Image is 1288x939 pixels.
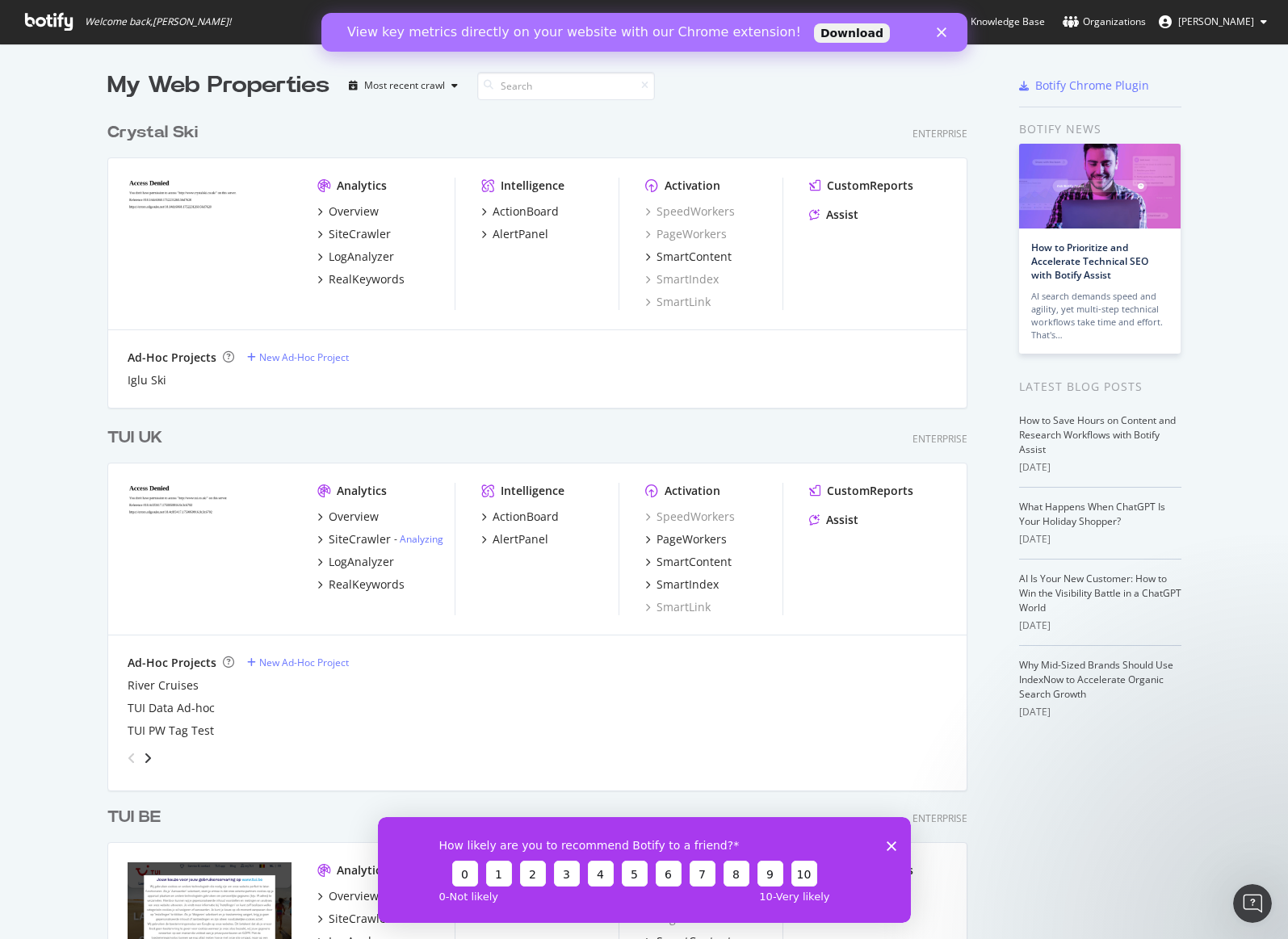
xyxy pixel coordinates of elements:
[1019,378,1181,396] div: Latest Blog Posts
[1019,705,1181,719] div: [DATE]
[645,271,719,287] a: SmartIndex
[657,249,732,265] div: SmartContent
[1019,413,1176,456] a: How to Save Hours on Content and Research Workflows with Botify Assist
[827,483,913,499] div: CustomReports
[826,207,858,223] div: Assist
[337,483,387,499] div: Analytics
[128,700,215,716] a: TUI Data Ad-hoc
[493,531,548,547] div: AlertPanel
[826,512,858,528] div: Assist
[1035,78,1149,94] div: Botify Chrome Plugin
[317,554,394,570] a: LogAnalyzer
[1019,500,1165,528] a: What Happens When ChatGPT Is Your Holiday Shopper?
[107,426,169,450] a: TUI UK
[1063,14,1146,30] div: Organizations
[317,203,379,220] a: Overview
[394,532,443,546] div: -
[317,531,443,547] a: SiteCrawler- Analyzing
[128,372,166,388] a: Iglu Ski
[809,512,858,528] a: Assist
[107,121,198,145] div: Crystal Ski
[337,178,387,194] div: Analytics
[1019,658,1173,701] a: Why Mid-Sized Brands Should Use IndexNow to Accelerate Organic Search Growth
[481,226,548,242] a: AlertPanel
[501,178,564,194] div: Intelligence
[645,203,735,220] a: SpeedWorkers
[827,178,913,194] div: CustomReports
[317,576,405,593] a: RealKeywords
[128,723,214,739] a: TUI PW Tag Test
[329,249,394,265] div: LogAnalyzer
[1233,884,1272,923] iframe: Intercom live chat
[665,483,720,499] div: Activation
[128,655,216,671] div: Ad-Hoc Projects
[1019,532,1181,547] div: [DATE]
[827,862,913,878] div: CustomReports
[329,554,394,570] div: LogAnalyzer
[317,249,394,265] a: LogAnalyzer
[1019,572,1181,614] a: AI Is Your New Customer: How to Win the Visibility Battle in a ChatGPT World
[809,207,858,223] a: Assist
[259,656,349,669] div: New Ad-Hoc Project
[481,509,559,525] a: ActionBoard
[645,554,732,570] a: SmartContent
[321,13,967,52] iframe: Intercom live chat banner
[645,226,727,242] a: PageWorkers
[1019,120,1181,138] div: Botify news
[657,531,727,547] div: PageWorkers
[645,599,711,615] a: SmartLink
[329,203,379,220] div: Overview
[317,888,379,904] a: Overview
[913,432,967,446] div: Enterprise
[107,69,329,102] div: My Web Properties
[1178,15,1254,28] span: Christopher Tucker
[259,350,349,364] div: New Ad-Hoc Project
[317,911,391,927] a: SiteCrawler
[128,350,216,366] div: Ad-Hoc Projects
[950,14,1045,30] div: Knowledge Base
[107,121,204,145] a: Crystal Ski
[247,656,349,669] a: New Ad-Hoc Project
[107,806,167,829] a: TUI BE
[1146,9,1280,35] button: [PERSON_NAME]
[493,226,548,242] div: AlertPanel
[329,911,391,927] div: SiteCrawler
[809,862,913,878] a: CustomReports
[481,531,548,547] a: AlertPanel
[1019,618,1181,633] div: [DATE]
[329,226,391,242] div: SiteCrawler
[107,806,161,829] div: TUI BE
[128,677,199,694] div: River Cruises
[645,294,711,310] a: SmartLink
[809,178,913,194] a: CustomReports
[645,509,735,525] a: SpeedWorkers
[329,271,405,287] div: RealKeywords
[1019,144,1181,228] img: How to Prioritize and Accelerate Technical SEO with Botify Assist
[913,127,967,140] div: Enterprise
[665,178,720,194] div: Activation
[1031,241,1148,282] a: How to Prioritize and Accelerate Technical SEO with Botify Assist
[329,576,405,593] div: RealKeywords
[142,750,153,766] div: angle-right
[645,576,719,593] a: SmartIndex
[329,888,379,904] div: Overview
[378,817,911,923] iframe: Survey from Botify
[615,15,631,24] div: Close
[645,249,732,265] a: SmartContent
